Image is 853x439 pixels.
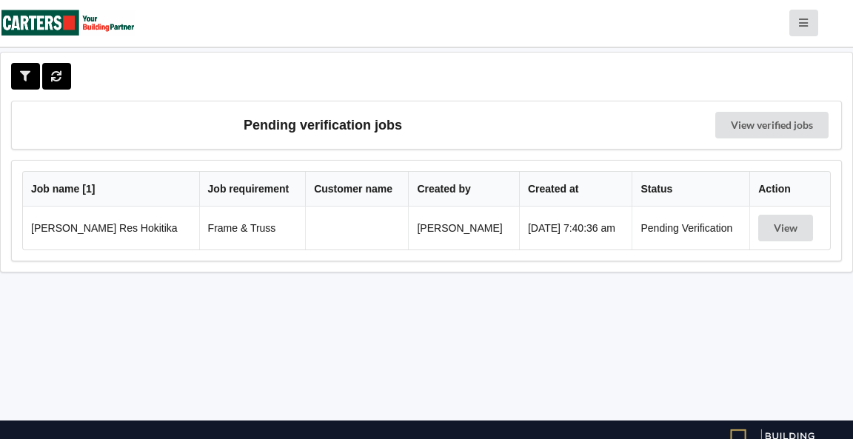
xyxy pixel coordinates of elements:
[519,207,632,249] td: [DATE] 7:40:36 am
[22,112,623,138] h3: Pending verification jobs
[408,207,518,249] td: [PERSON_NAME]
[758,222,816,234] a: View
[758,215,813,241] button: View
[632,172,749,207] th: Status
[632,207,749,249] td: Pending Verification
[199,172,306,207] th: Job requirement
[408,172,518,207] th: Created by
[305,172,408,207] th: Customer name
[23,207,199,249] td: [PERSON_NAME] Res Hokitika
[23,172,199,207] th: Job name [ 1 ]
[715,112,829,138] a: View verified jobs
[199,207,306,249] td: Frame & Truss
[749,172,830,207] th: Action
[519,172,632,207] th: Created at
